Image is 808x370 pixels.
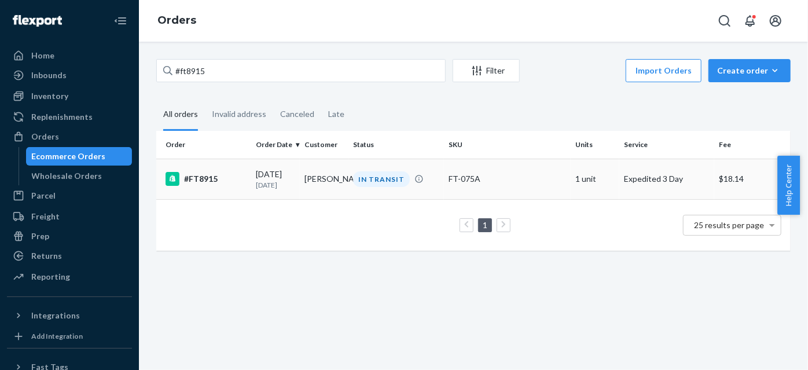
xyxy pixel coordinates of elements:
a: Add Integration [7,329,132,343]
div: Customer [304,140,344,149]
div: Wholesale Orders [32,170,102,182]
a: Page 1 is your current page [480,220,490,230]
div: Filter [453,65,519,76]
div: Reporting [31,271,70,283]
th: SKU [444,131,571,159]
button: Open Search Box [713,9,736,32]
th: Order Date [251,131,300,159]
td: [PERSON_NAME] [300,159,348,199]
div: Canceled [280,99,314,129]
a: Home [7,46,132,65]
button: Integrations [7,306,132,325]
a: Orders [157,14,196,27]
p: Expedited 3 Day [624,173,710,185]
a: Inventory [7,87,132,105]
button: Close Navigation [109,9,132,32]
div: Returns [31,250,62,262]
th: Status [348,131,443,159]
td: 1 unit [571,159,619,199]
th: Fee [714,131,791,159]
a: Replenishments [7,108,132,126]
img: Flexport logo [13,15,62,27]
div: #FT8915 [166,172,247,186]
td: $18.14 [714,159,791,199]
button: Open account menu [764,9,787,32]
div: Late [328,99,344,129]
th: Service [619,131,714,159]
button: Open notifications [739,9,762,32]
div: Inventory [31,90,68,102]
div: Parcel [31,190,56,202]
button: Create order [708,59,791,82]
div: Orders [31,131,59,142]
a: Reporting [7,268,132,286]
th: Order [156,131,251,159]
button: Help Center [777,156,800,215]
div: Inbounds [31,69,67,81]
div: IN TRANSIT [353,171,410,187]
a: Ecommerce Orders [26,147,133,166]
div: Home [31,50,54,61]
button: Import Orders [626,59,702,82]
div: FT-075A [449,173,566,185]
a: Orders [7,127,132,146]
div: [DATE] [256,168,295,190]
span: 25 results per page [695,220,765,230]
div: Freight [31,211,60,222]
a: Freight [7,207,132,226]
div: Invalid address [212,99,266,129]
p: [DATE] [256,180,295,190]
a: Wholesale Orders [26,167,133,185]
div: Prep [31,230,49,242]
div: Create order [717,65,782,76]
div: Replenishments [31,111,93,123]
div: Add Integration [31,331,83,341]
div: All orders [163,99,198,131]
input: Search orders [156,59,446,82]
a: Returns [7,247,132,265]
th: Units [571,131,619,159]
button: Filter [453,59,520,82]
a: Prep [7,227,132,246]
a: Parcel [7,186,132,205]
a: Inbounds [7,66,132,85]
ol: breadcrumbs [148,4,205,38]
div: Ecommerce Orders [32,151,106,162]
div: Integrations [31,310,80,321]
